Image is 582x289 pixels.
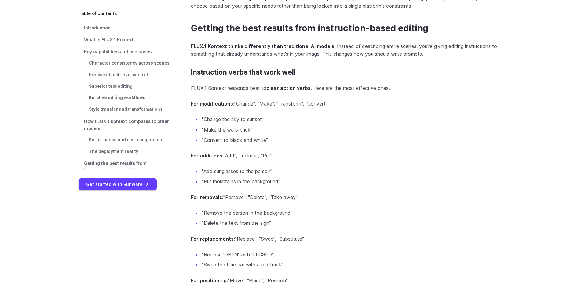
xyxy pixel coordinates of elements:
[201,116,504,124] li: "Change the sky to sunset"
[89,61,170,65] span: Character consistency across scenes
[79,134,171,146] a: Performance and cost comparison
[79,69,171,81] a: Precise object-level control
[84,119,169,131] span: How FLUX.1 Kontext compares to other models
[191,84,504,92] p: FLUX.1 Kontext responds best to . Here are the most effective ones.
[79,104,171,115] a: Style transfer and transformations
[191,235,504,243] p: "Replace", "Swap", "Substitute"
[201,261,504,269] li: "Swap the blue car with a red truck"
[89,95,145,100] span: Iterative editing workflows
[191,100,504,108] p: "Change", "Make", "Transform", "Convert"
[79,46,171,57] a: Key capabilities and use cases
[201,168,504,176] li: "Add sunglasses to the person"
[79,57,171,69] a: Character consistency across scenes
[201,251,504,259] li: "Replace 'OPEN' with 'CLOSED'"
[79,10,117,17] span: Table of contents
[191,43,334,49] strong: FLUX.1 Kontext thinks differently than traditional AI models
[201,219,504,227] li: "Delete the text from the sign"
[191,153,224,159] strong: For additions:
[79,157,171,176] a: Getting the best results from instruction-based editing
[84,161,147,173] span: Getting the best results from instruction-based editing
[191,194,504,202] p: "Remove", "Delete", "Take away"
[89,149,138,154] span: The deployment reality
[191,277,504,285] p: "Move", "Place", "Position"
[89,137,162,142] span: Performance and cost comparison
[79,22,171,34] a: Introduction
[89,107,163,112] span: Style transfer and transformations
[89,84,133,89] span: Superior text editing
[201,209,504,217] li: "Remove the person in the background"
[266,85,311,91] strong: clear action verbs
[201,126,504,134] li: "Make the walls brick"
[191,101,234,107] strong: For modifications:
[89,72,148,77] span: Precise object-level control
[79,146,171,157] a: The deployment reality
[84,37,134,42] span: What is FLUX.1 Kontext
[191,68,296,76] a: Instruction verbs that work well
[191,277,228,283] strong: For positioning:
[191,43,504,58] p: . Instead of describing entire scenes, you're giving editing instructions to something that alrea...
[79,178,157,190] a: Get started with Runware
[191,194,223,200] strong: For removals:
[79,81,171,92] a: Superior text editing
[201,136,504,144] li: "Convert to black and white"
[191,236,235,242] strong: For replacements:
[191,152,504,160] p: "Add", "Include", "Put"
[79,92,171,104] a: Iterative editing workflows
[79,34,171,46] a: What is FLUX.1 Kontext
[84,49,152,54] span: Key capabilities and use cases
[84,25,111,30] span: Introduction
[191,23,428,34] a: Getting the best results from instruction-based editing
[201,178,504,186] li: "Put mountains in the background"
[79,115,171,134] a: How FLUX.1 Kontext compares to other models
